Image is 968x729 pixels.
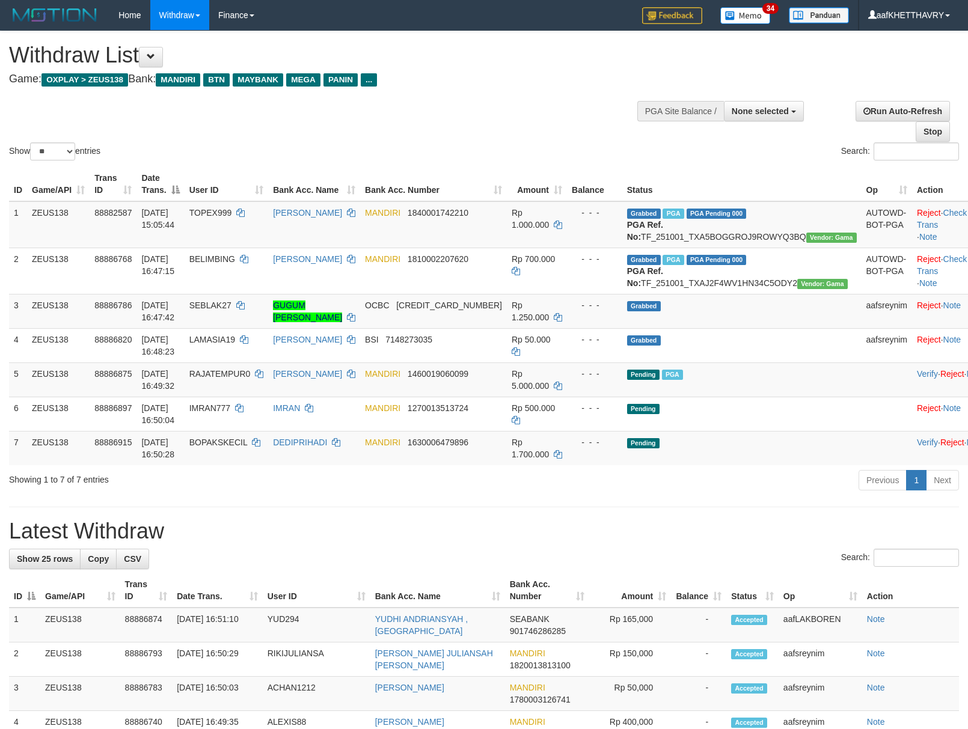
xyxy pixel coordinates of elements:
[859,470,907,490] a: Previous
[40,573,120,608] th: Game/API: activate to sort column ascending
[124,554,141,564] span: CSV
[189,335,235,344] span: LAMASIA19
[408,369,468,379] span: Copy 1460019060099 to clipboard
[943,335,961,344] a: Note
[567,167,622,201] th: Balance
[203,73,230,87] span: BTN
[671,677,726,711] td: -
[779,677,862,711] td: aafsreynim
[9,6,100,24] img: MOTION_logo.png
[263,573,370,608] th: User ID: activate to sort column ascending
[120,573,173,608] th: Trans ID: activate to sort column ascending
[120,608,173,642] td: 88886874
[375,683,444,692] a: [PERSON_NAME]
[172,642,263,677] td: [DATE] 16:50:29
[806,233,857,243] span: Vendor URL: https://trx31.1velocity.biz
[627,266,663,288] b: PGA Ref. No:
[510,648,545,658] span: MANDIRI
[9,573,40,608] th: ID: activate to sort column descending
[27,431,90,465] td: ZEUS138
[572,436,617,448] div: - - -
[365,254,400,264] span: MANDIRI
[589,573,672,608] th: Amount: activate to sort column ascending
[273,438,327,447] a: DEDIPRIHADI
[40,608,120,642] td: ZEUS138
[874,142,959,160] input: Search:
[874,549,959,567] input: Search:
[572,334,617,346] div: - - -
[589,608,672,642] td: Rp 165,000
[273,208,342,218] a: [PERSON_NAME]
[361,73,377,87] span: ...
[9,519,959,543] h1: Latest Withdraw
[589,677,672,711] td: Rp 50,000
[9,642,40,677] td: 2
[512,335,551,344] span: Rp 50.000
[9,73,633,85] h4: Game: Bank:
[27,248,90,294] td: ZEUS138
[141,403,174,425] span: [DATE] 16:50:04
[906,470,927,490] a: 1
[637,101,724,121] div: PGA Site Balance /
[94,208,132,218] span: 88882587
[512,208,549,230] span: Rp 1.000.000
[687,209,747,219] span: PGA Pending
[9,201,27,248] td: 1
[136,167,184,201] th: Date Trans.: activate to sort column descending
[9,294,27,328] td: 3
[27,397,90,431] td: ZEUS138
[41,73,128,87] span: OXPLAY > ZEUS138
[9,43,633,67] h1: Withdraw List
[867,648,885,658] a: Note
[572,402,617,414] div: - - -
[917,369,938,379] a: Verify
[94,369,132,379] span: 88886875
[917,254,967,276] a: Check Trans
[572,207,617,219] div: - - -
[572,299,617,311] div: - - -
[510,626,566,636] span: Copy 901746286285 to clipboard
[589,642,672,677] td: Rp 150,000
[263,642,370,677] td: RIKIJULIANSA
[867,717,885,727] a: Note
[512,300,549,322] span: Rp 1.250.000
[917,438,938,447] a: Verify
[365,438,400,447] span: MANDIRI
[916,121,950,142] a: Stop
[9,397,27,431] td: 6
[9,328,27,362] td: 4
[233,73,283,87] span: MAYBANK
[30,142,75,160] select: Showentries
[185,167,268,201] th: User ID: activate to sort column ascending
[627,404,660,414] span: Pending
[622,201,862,248] td: TF_251001_TXA5BOGGROJ9ROWYQ3BQ
[917,403,941,413] a: Reject
[189,369,251,379] span: RAJATEMPUR0
[17,554,73,564] span: Show 25 rows
[627,220,663,242] b: PGA Ref. No:
[268,167,360,201] th: Bank Acc. Name: activate to sort column ascending
[867,614,885,624] a: Note
[663,255,684,265] span: Marked by aafsolysreylen
[9,248,27,294] td: 2
[40,642,120,677] td: ZEUS138
[94,438,132,447] span: 88886915
[408,208,468,218] span: Copy 1840001742210 to clipboard
[917,335,941,344] a: Reject
[940,369,964,379] a: Reject
[732,106,789,116] span: None selected
[286,73,320,87] span: MEGA
[9,431,27,465] td: 7
[141,438,174,459] span: [DATE] 16:50:28
[512,403,555,413] span: Rp 500.000
[408,254,468,264] span: Copy 1810002207620 to clipboard
[510,614,550,624] span: SEABANK
[141,300,174,322] span: [DATE] 16:47:42
[867,683,885,692] a: Note
[731,718,767,728] span: Accepted
[919,278,937,288] a: Note
[94,403,132,413] span: 88886897
[505,573,589,608] th: Bank Acc. Number: activate to sort column ascending
[622,167,862,201] th: Status
[9,677,40,711] td: 3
